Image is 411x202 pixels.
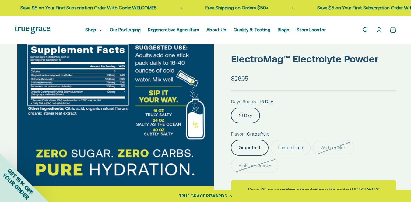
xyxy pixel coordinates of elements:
sale-price: $26.95 [231,74,248,83]
legend: Flavor: [231,130,244,138]
a: Our Packaging [110,27,141,32]
summary: Shop [85,26,102,34]
a: Blogs [278,27,289,32]
strong: Save $5 on your first subscription with code: WELCOME5 [248,186,380,194]
span: YOUR ORDER [1,172,30,201]
p: Save $5 on Your First Subscription Order With Code: WELCOME5 [19,4,156,12]
p: ElectroMag™ Electrolyte Powder [231,51,396,67]
div: TRUE GRACE REWARDS [179,193,227,199]
span: 16 Day [260,98,273,105]
a: Free Shipping on Orders $50+ [205,5,268,10]
span: GET 15% OFF [6,167,34,196]
a: Regenerative Agriculture [148,27,199,32]
a: About Us [206,27,226,32]
legend: Days Supply: [231,98,257,105]
span: Grapefruit [247,130,269,138]
a: Quality & Testing [234,27,270,32]
a: Store Locator [297,27,326,32]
